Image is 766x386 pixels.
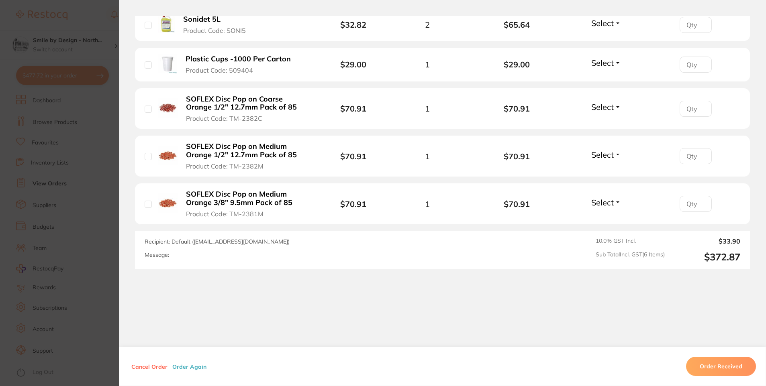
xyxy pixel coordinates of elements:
[158,146,178,165] img: SOFLEX Disc Pop on Medium Orange 1/2" 12.7mm Pack of 85
[184,142,311,170] button: SOFLEX Disc Pop on Medium Orange 1/2" 12.7mm Pack of 85 Product Code: TM-2382M
[591,150,614,160] span: Select
[340,104,366,114] b: $70.91
[680,196,712,212] input: Qty
[340,20,366,30] b: $32.82
[680,101,712,117] input: Qty
[186,95,309,112] b: SOFLEX Disc Pop on Coarse Orange 1/2" 12.7mm Pack of 85
[425,60,430,69] span: 1
[184,190,311,218] button: SOFLEX Disc Pop on Medium Orange 3/8" 9.5mm Pack of 85 Product Code: TM-2381M
[186,190,309,207] b: SOFLEX Disc Pop on Medium Orange 3/8" 9.5mm Pack of 85
[472,199,562,209] b: $70.91
[183,55,300,74] button: Plastic Cups -1000 Per Carton Product Code: 509404
[425,199,430,209] span: 1
[680,148,712,164] input: Qty
[671,238,740,245] output: $33.90
[589,18,623,28] button: Select
[158,15,175,32] img: Sonidet 5L
[158,193,178,213] img: SOFLEX Disc Pop on Medium Orange 3/8" 9.5mm Pack of 85
[596,251,665,263] span: Sub Total Incl. GST ( 6 Items)
[425,104,430,113] span: 1
[145,252,169,258] label: Message:
[686,357,756,376] button: Order Received
[472,104,562,113] b: $70.91
[158,98,178,118] img: SOFLEX Disc Pop on Coarse Orange 1/2" 12.7mm Pack of 85
[145,238,290,245] span: Recipient: Default ( [EMAIL_ADDRESS][DOMAIN_NAME] )
[680,17,712,33] input: Qty
[472,152,562,161] b: $70.91
[596,238,665,245] span: 10.0 % GST Incl.
[591,58,614,68] span: Select
[129,363,170,370] button: Cancel Order
[170,363,209,370] button: Order Again
[186,210,264,217] span: Product Code: TM-2381M
[183,27,246,34] span: Product Code: SONI5
[591,102,614,112] span: Select
[158,54,177,73] img: Plastic Cups -1000 Per Carton
[340,199,366,209] b: $70.91
[680,57,712,73] input: Qty
[589,150,623,160] button: Select
[425,20,430,29] span: 2
[425,152,430,161] span: 1
[671,251,740,263] output: $372.87
[340,151,366,161] b: $70.91
[186,163,264,170] span: Product Code: TM-2382M
[186,142,309,159] b: SOFLEX Disc Pop on Medium Orange 1/2" 12.7mm Pack of 85
[472,20,562,29] b: $65.64
[186,115,262,122] span: Product Code: TM-2382C
[591,18,614,28] span: Select
[589,197,623,207] button: Select
[472,60,562,69] b: $29.00
[589,102,623,112] button: Select
[184,95,311,123] button: SOFLEX Disc Pop on Coarse Orange 1/2" 12.7mm Pack of 85 Product Code: TM-2382C
[340,59,366,69] b: $29.00
[589,58,623,68] button: Select
[181,15,257,35] button: Sonidet 5L Product Code: SONI5
[186,67,253,74] span: Product Code: 509404
[591,197,614,207] span: Select
[183,15,221,24] b: Sonidet 5L
[186,55,291,63] b: Plastic Cups -1000 Per Carton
